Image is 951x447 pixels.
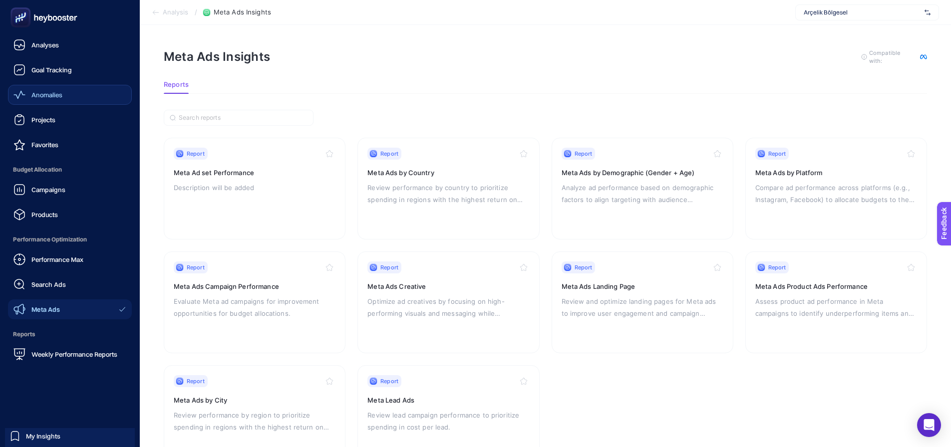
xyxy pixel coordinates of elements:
h3: Meta Ad set Performance [174,168,335,178]
h1: Meta Ads Insights [164,49,270,64]
div: Open Intercom Messenger [917,413,941,437]
span: Report [187,377,205,385]
span: Report [575,263,593,271]
h3: Meta Lead Ads [367,395,529,405]
a: ReportMeta Ads Campaign PerformanceEvaluate Meta ad campaigns for improvement opportunities for b... [164,251,345,353]
a: Campaigns [8,180,132,200]
span: Compatible with: [869,49,914,65]
p: Description will be added [174,182,335,194]
p: Analyze ad performance based on demographic factors to align targeting with audience characterist... [562,182,723,206]
span: Report [768,150,786,158]
a: ReportMeta Ads by PlatformCompare ad performance across platforms (e.g., Instagram, Facebook) to ... [745,138,927,239]
span: Goal Tracking [31,66,72,74]
h3: Meta Ads by City [174,395,335,405]
a: Anomalies [8,85,132,105]
span: Arçelik Bölgesel [804,8,921,16]
a: ReportMeta Ads CreativeOptimize ad creatives by focusing on high-performing visuals and messaging... [357,251,539,353]
span: Report [575,150,593,158]
p: Review performance by country to prioritize spending in regions with the highest return on invest... [367,182,529,206]
span: Search Ads [31,280,66,288]
span: Reports [164,81,189,89]
a: Projects [8,110,132,130]
span: My Insights [26,432,60,440]
span: Budget Allocation [8,160,132,180]
span: Feedback [6,3,38,11]
img: svg%3e [925,7,931,17]
h3: Meta Ads by Platform [755,168,917,178]
span: Report [187,263,205,271]
span: Report [380,150,398,158]
span: Report [380,263,398,271]
span: Report [380,377,398,385]
p: Compare ad performance across platforms (e.g., Instagram, Facebook) to allocate budgets to the mo... [755,182,917,206]
a: Weekly Performance Reports [8,344,132,364]
span: Performance Max [31,255,83,263]
a: My Insights [5,428,135,444]
a: Performance Max [8,249,132,269]
input: Search [179,114,308,122]
p: Assess product ad performance in Meta campaigns to identify underperforming items and potential p... [755,295,917,319]
h3: Meta Ads Landing Page [562,281,723,291]
h3: Meta Ads by Demographic (Gender + Age) [562,168,723,178]
a: ReportMeta Ads by CountryReview performance by country to prioritize spending in regions with the... [357,138,539,239]
h3: Meta Ads Campaign Performance [174,281,335,291]
h3: Meta Ads Creative [367,281,529,291]
span: Performance Optimization [8,229,132,249]
span: Report [768,263,786,271]
span: Weekly Performance Reports [31,350,117,358]
span: Reports [8,324,132,344]
a: Goal Tracking [8,60,132,80]
p: Evaluate Meta ad campaigns for improvement opportunities for budget allocations. [174,295,335,319]
a: Meta Ads [8,299,132,319]
span: Projects [31,116,55,124]
a: Analyses [8,35,132,55]
a: Products [8,205,132,224]
span: Meta Ads [31,305,60,313]
h3: Meta Ads Product Ads Performance [755,281,917,291]
a: Search Ads [8,274,132,294]
a: ReportMeta Ads Product Ads PerformanceAssess product ad performance in Meta campaigns to identify... [745,251,927,353]
p: Review performance by region to prioritize spending in regions with the highest return on investm... [174,409,335,433]
span: Anomalies [31,91,62,99]
button: Reports [164,81,189,94]
p: Review and optimize landing pages for Meta ads to improve user engagement and campaign results [562,295,723,319]
a: ReportMeta Ads by Demographic (Gender + Age)Analyze ad performance based on demographic factors t... [552,138,733,239]
p: Optimize ad creatives by focusing on high-performing visuals and messaging while addressing low-c... [367,295,529,319]
span: Analyses [31,41,59,49]
h3: Meta Ads by Country [367,168,529,178]
span: Report [187,150,205,158]
p: Review lead campaign performance to prioritize spending in cost per lead. [367,409,529,433]
span: Analysis [163,8,189,16]
span: Campaigns [31,186,65,194]
span: / [195,8,197,16]
a: ReportMeta Ad set PerformanceDescription will be added [164,138,345,239]
span: Products [31,211,58,219]
a: Favorites [8,135,132,155]
span: Favorites [31,141,58,149]
a: ReportMeta Ads Landing PageReview and optimize landing pages for Meta ads to improve user engagem... [552,251,733,353]
span: Meta Ads Insights [214,8,271,16]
